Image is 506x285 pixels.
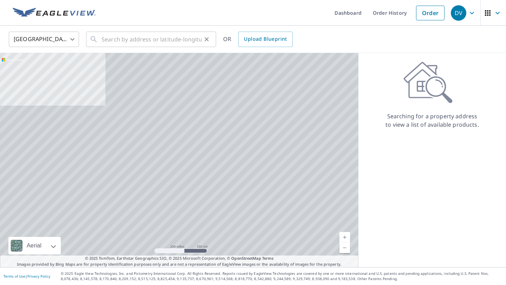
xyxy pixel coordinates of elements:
span: © 2025 TomTom, Earthstar Geographics SIO, © 2025 Microsoft Corporation, © [85,256,274,261]
a: Privacy Policy [27,274,50,279]
a: Terms of Use [4,274,25,279]
a: Terms [262,256,274,261]
p: Searching for a property address to view a list of available products. [385,112,479,129]
div: OR [223,32,293,47]
img: EV Logo [13,8,96,18]
button: Clear [202,34,212,44]
a: Order [416,6,445,20]
div: DV [451,5,466,21]
a: Current Level 5, Zoom Out [339,243,350,253]
div: [GEOGRAPHIC_DATA] [9,29,79,49]
a: Upload Blueprint [238,32,292,47]
a: OpenStreetMap [231,256,261,261]
div: Aerial [25,237,44,254]
input: Search by address or latitude-longitude [102,29,202,49]
p: © 2025 Eagle View Technologies, Inc. and Pictometry International Corp. All Rights Reserved. Repo... [61,271,502,281]
p: | [4,274,50,278]
span: Upload Blueprint [244,35,287,44]
div: Aerial [8,237,61,254]
a: Current Level 5, Zoom In [339,232,350,243]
